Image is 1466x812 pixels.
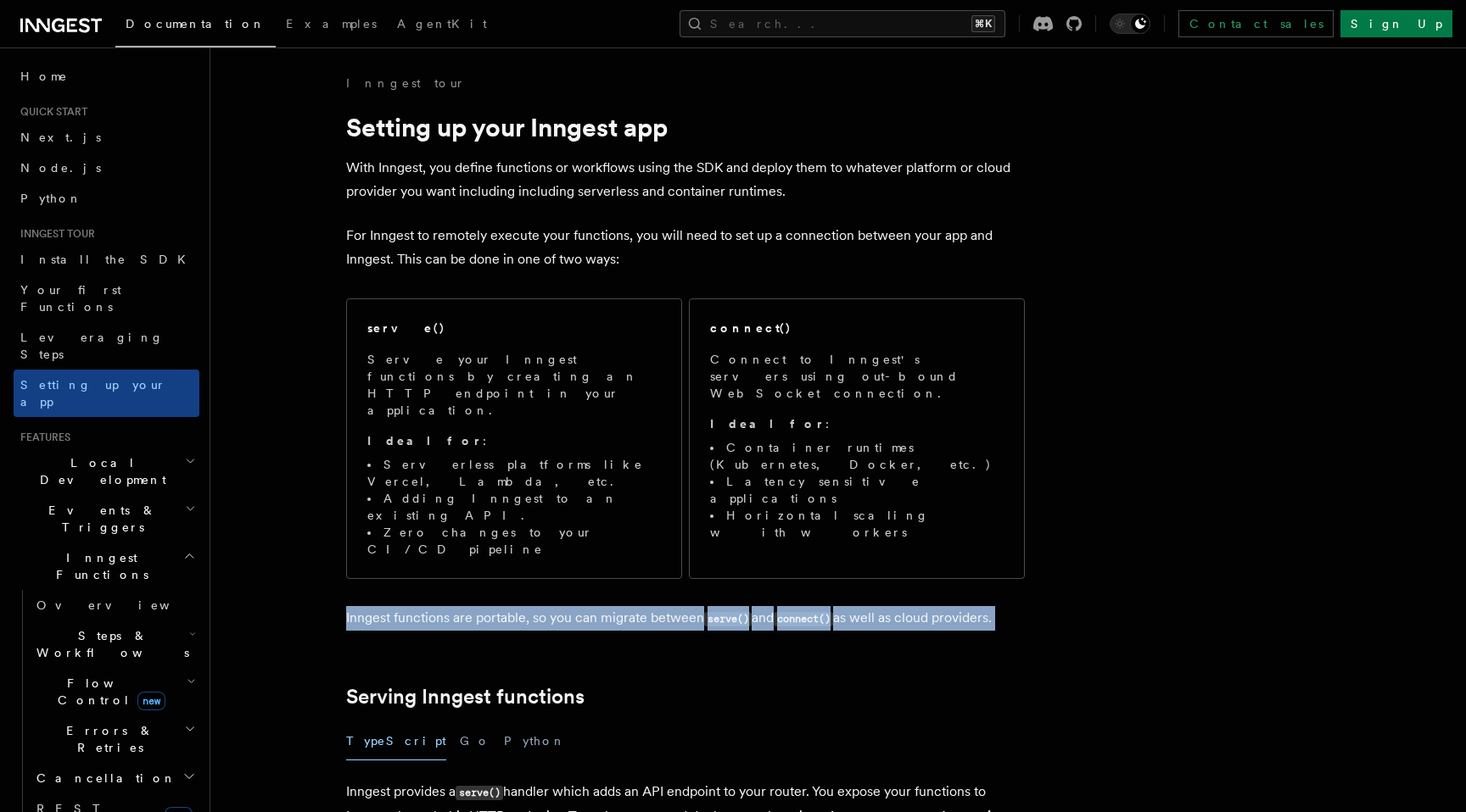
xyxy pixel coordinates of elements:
a: Node.js [14,153,199,183]
span: Install the SDK [20,253,196,266]
span: Overview [36,598,211,612]
span: Setting up your app [20,378,166,409]
p: : [367,432,661,449]
a: Next.js [14,122,199,153]
a: Setting up your app [14,370,199,417]
p: : [710,415,1004,432]
span: Examples [286,17,377,31]
button: Python [504,722,566,760]
button: Search...⌘K [680,10,1005,37]
a: Documentation [115,5,276,47]
span: Steps & Workflows [30,627,189,661]
strong: Ideal for [367,434,483,448]
h1: Setting up your Inngest app [346,112,1025,142]
a: Sign Up [1340,10,1452,37]
span: Errors & Retries [30,722,184,756]
code: serve() [704,612,752,626]
code: serve() [456,786,503,800]
a: serve()Serve your Inngest functions by creating an HTTP endpoint in your application.Ideal for:Se... [346,298,682,579]
span: Next.js [20,131,101,144]
a: AgentKit [387,5,497,46]
h2: connect() [710,320,792,336]
button: Errors & Retries [30,715,199,763]
span: Features [14,431,70,444]
a: connect()Connect to Inngest's servers using out-bound WebSocket connection.Ideal for:Container ru... [689,298,1025,579]
span: Flow Control [30,675,187,709]
li: Container runtimes (Kubernetes, Docker, etc.) [710,439,1004,473]
span: Node.js [20,161,101,175]
a: Overview [30,590,199,620]
span: Inngest Functions [14,549,183,583]
span: new [137,692,165,710]
a: Python [14,183,199,214]
span: Cancellation [30,770,176,787]
li: Zero changes to your CI/CD pipeline [367,524,661,558]
button: Events & Triggers [14,495,199,542]
button: TypeScript [346,722,446,760]
span: Leveraging Steps [20,331,164,361]
span: Python [20,192,82,205]
button: Toggle dark mode [1110,14,1150,34]
span: Events & Triggers [14,502,185,536]
button: Cancellation [30,763,199,793]
span: Local Development [14,454,185,488]
kbd: ⌘K [971,15,995,32]
a: Install the SDK [14,244,199,275]
span: Documentation [126,17,266,31]
button: Flow Controlnew [30,668,199,715]
a: Home [14,61,199,92]
button: Inngest Functions [14,542,199,590]
span: Quick start [14,105,87,119]
strong: Ideal for [710,417,825,431]
li: Latency sensitive applications [710,473,1004,507]
p: Connect to Inngest's servers using out-bound WebSocket connection. [710,351,1004,402]
h2: serve() [367,320,445,336]
a: Your first Functions [14,275,199,322]
a: Examples [276,5,387,46]
a: Serving Inngest functions [346,685,585,709]
a: Contact sales [1178,10,1334,37]
a: Leveraging Steps [14,322,199,370]
p: With Inngest, you define functions or workflows using the SDK and deploy them to whatever platfor... [346,156,1025,203]
li: Adding Inngest to an existing API. [367,490,661,524]
span: Home [20,68,68,85]
button: Local Development [14,448,199,495]
p: For Inngest to remotely execute your functions, you will need to set up a connection between your... [346,224,1025,271]
span: AgentKit [397,17,487,31]
span: Inngest tour [14,227,95,241]
p: Inngest functions are portable, so you can migrate between and as well as cloud providers. [346,606,1025,631]
code: connect() [774,612,833,626]
a: Inngest tour [346,75,465,92]
button: Steps & Workflows [30,620,199,668]
li: Serverless platforms like Vercel, Lambda, etc. [367,456,661,490]
p: Serve your Inngest functions by creating an HTTP endpoint in your application. [367,351,661,419]
li: Horizontal scaling with workers [710,507,1004,541]
span: Your first Functions [20,283,121,314]
button: Go [460,722,490,760]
